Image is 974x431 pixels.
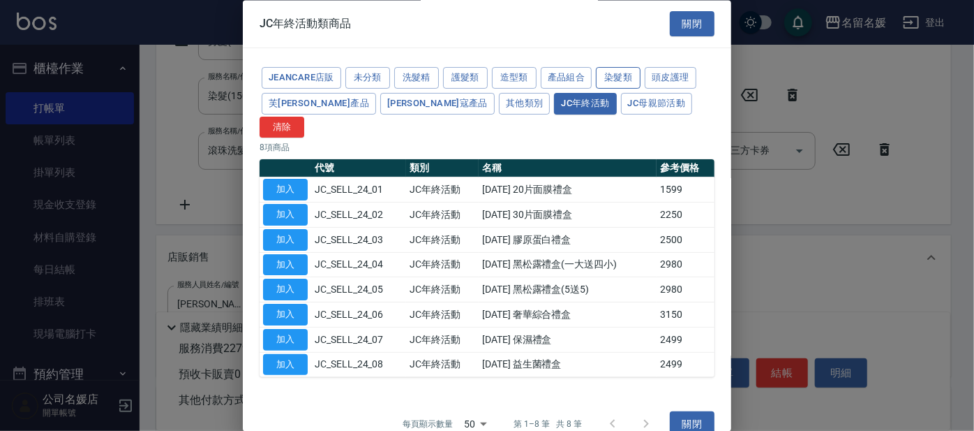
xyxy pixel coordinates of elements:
[406,160,479,178] th: 類別
[263,229,308,251] button: 加入
[406,302,479,328] td: JC年終活動
[657,177,714,203] td: 1599
[657,228,714,253] td: 2500
[514,418,582,431] p: 第 1–8 筆 共 8 筆
[657,353,714,378] td: 2499
[263,180,308,201] button: 加入
[596,68,640,89] button: 染髮類
[479,228,657,253] td: [DATE] 膠原蛋白禮盒
[311,177,406,203] td: JC_SELL_24_01
[554,93,616,115] button: JC年終活動
[406,253,479,278] td: JC年終活動
[263,354,308,376] button: 加入
[492,68,537,89] button: 造型類
[479,160,657,178] th: 名稱
[479,277,657,302] td: [DATE] 黑松露禮盒(5送5)
[479,328,657,353] td: [DATE] 保濕禮盒
[479,177,657,203] td: [DATE] 20片面膜禮盒
[657,328,714,353] td: 2499
[263,305,308,326] button: 加入
[657,203,714,228] td: 2250
[406,203,479,228] td: JC年終活動
[311,353,406,378] td: JC_SELL_24_08
[541,68,592,89] button: 產品組合
[262,68,341,89] button: JeanCare店販
[380,93,495,115] button: [PERSON_NAME]寇產品
[657,302,714,328] td: 3150
[263,205,308,226] button: 加入
[479,253,657,278] td: [DATE] 黑松露禮盒(一大送四小)
[406,277,479,302] td: JC年終活動
[311,203,406,228] td: JC_SELL_24_02
[670,11,714,37] button: 關閉
[345,68,390,89] button: 未分類
[657,277,714,302] td: 2980
[406,228,479,253] td: JC年終活動
[657,253,714,278] td: 2980
[406,328,479,353] td: JC年終活動
[311,277,406,302] td: JC_SELL_24_05
[479,302,657,328] td: [DATE] 奢華綜合禮盒
[311,253,406,278] td: JC_SELL_24_04
[260,17,351,31] span: JC年終活動類商品
[311,328,406,353] td: JC_SELL_24_07
[311,160,406,178] th: 代號
[479,203,657,228] td: [DATE] 30片面膜禮盒
[403,418,453,431] p: 每頁顯示數量
[443,68,488,89] button: 護髮類
[311,228,406,253] td: JC_SELL_24_03
[479,353,657,378] td: [DATE] 益生菌禮盒
[394,68,439,89] button: 洗髮精
[645,68,696,89] button: 頭皮護理
[263,279,308,301] button: 加入
[260,142,714,154] p: 8 項商品
[311,302,406,328] td: JC_SELL_24_06
[262,93,376,115] button: 芙[PERSON_NAME]產品
[657,160,714,178] th: 參考價格
[499,93,550,115] button: 其他類別
[263,254,308,276] button: 加入
[406,177,479,203] td: JC年終活動
[406,353,479,378] td: JC年終活動
[263,329,308,351] button: 加入
[621,93,693,115] button: JC母親節活動
[260,117,304,138] button: 清除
